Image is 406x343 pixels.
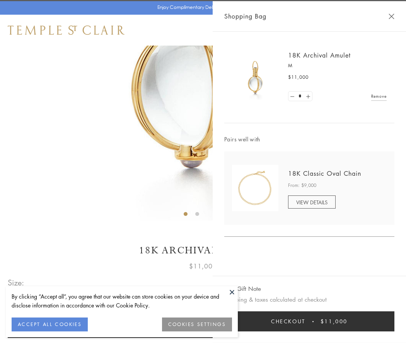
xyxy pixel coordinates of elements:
[288,169,361,178] a: 18K Classic Oval Chain
[224,135,394,144] span: Pairs well with
[288,62,387,70] p: M
[189,261,217,271] span: $11,000
[232,165,278,211] img: N88865-OV18
[224,284,261,294] button: Add Gift Note
[12,292,232,310] div: By clicking “Accept all”, you agree that our website can store cookies on your device and disclos...
[288,92,296,101] a: Set quantity to 0
[288,51,351,59] a: 18K Archival Amulet
[371,92,387,100] a: Remove
[8,276,25,289] span: Size:
[157,3,245,11] p: Enjoy Complimentary Delivery & Returns
[162,318,232,331] button: COOKIES SETTINGS
[224,11,266,21] span: Shopping Bag
[389,14,394,19] button: Close Shopping Bag
[271,317,305,326] span: Checkout
[224,311,394,331] button: Checkout $11,000
[321,317,348,326] span: $11,000
[304,92,312,101] a: Set quantity to 2
[288,195,336,209] a: VIEW DETAILS
[288,73,309,81] span: $11,000
[288,182,316,189] span: From: $9,000
[232,54,278,100] img: 18K Archival Amulet
[224,295,394,304] p: Shipping & taxes calculated at checkout
[296,199,328,206] span: VIEW DETAILS
[12,318,88,331] button: ACCEPT ALL COOKIES
[8,244,398,257] h1: 18K Archival Amulet
[8,25,125,35] img: Temple St. Clair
